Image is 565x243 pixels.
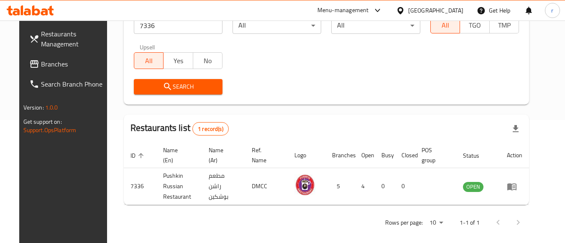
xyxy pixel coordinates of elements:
[163,52,193,69] button: Yes
[463,182,483,192] span: OPEN
[197,55,220,67] span: No
[245,168,288,205] td: DMCC
[507,182,522,192] div: Menu
[156,168,202,205] td: Pushkin Russian Restaurant
[134,52,164,69] button: All
[385,217,423,228] p: Rows per page:
[202,168,245,205] td: مطعم راشن بوشكين
[41,29,107,49] span: Restaurants Management
[134,79,222,95] button: Search
[500,143,529,168] th: Action
[124,168,156,205] td: 7336
[460,217,480,228] p: 1-1 of 1
[395,168,415,205] td: 0
[489,17,519,33] button: TMP
[422,145,447,165] span: POS group
[193,125,228,133] span: 1 record(s)
[193,52,223,69] button: No
[355,143,375,168] th: Open
[192,122,229,136] div: Total records count
[23,102,44,113] span: Version:
[375,143,395,168] th: Busy
[463,19,486,31] span: TGO
[463,151,490,161] span: Status
[45,102,58,113] span: 1.0.0
[134,17,222,34] input: Search for restaurant name or ID..
[375,168,395,205] td: 0
[355,168,375,205] td: 4
[325,168,355,205] td: 5
[209,145,235,165] span: Name (Ar)
[233,17,321,34] div: All
[124,143,529,205] table: enhanced table
[23,54,114,74] a: Branches
[460,17,490,33] button: TGO
[167,55,190,67] span: Yes
[331,17,420,34] div: All
[130,151,146,161] span: ID
[325,143,355,168] th: Branches
[141,82,216,92] span: Search
[506,119,526,139] div: Export file
[493,19,516,31] span: TMP
[23,24,114,54] a: Restaurants Management
[408,6,463,15] div: [GEOGRAPHIC_DATA]
[317,5,369,15] div: Menu-management
[551,6,553,15] span: r
[23,74,114,94] a: Search Branch Phone
[130,122,229,136] h2: Restaurants list
[41,59,107,69] span: Branches
[252,145,278,165] span: Ref. Name
[41,79,107,89] span: Search Branch Phone
[138,55,161,67] span: All
[23,125,77,136] a: Support.OpsPlatform
[163,145,192,165] span: Name (En)
[395,143,415,168] th: Closed
[294,174,315,195] img: Pushkin Russian Restaurant
[430,17,460,33] button: All
[426,217,446,229] div: Rows per page:
[140,44,155,50] label: Upsell
[23,116,62,127] span: Get support on:
[434,19,457,31] span: All
[288,143,325,168] th: Logo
